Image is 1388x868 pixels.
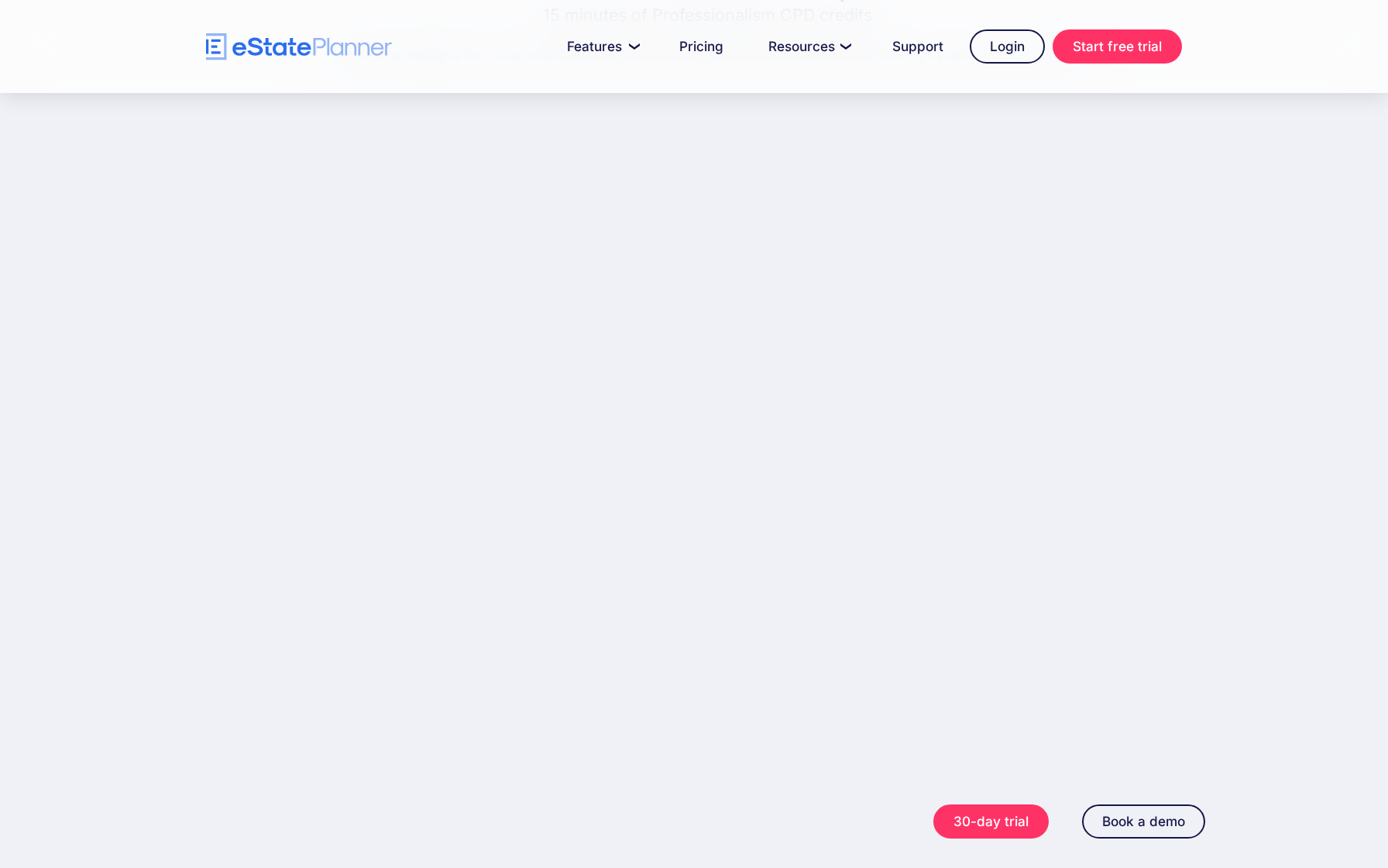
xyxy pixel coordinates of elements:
a: Pricing [661,31,742,62]
a: Start free trial [1053,29,1182,64]
a: home [206,33,392,60]
a: 30-day trial [933,804,1049,839]
a: Support [874,31,962,62]
a: Login [970,29,1045,64]
a: Book a demo [1082,804,1205,839]
a: Features [548,31,653,62]
iframe: YouTube embed [222,77,1194,653]
a: Resources [750,31,866,62]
